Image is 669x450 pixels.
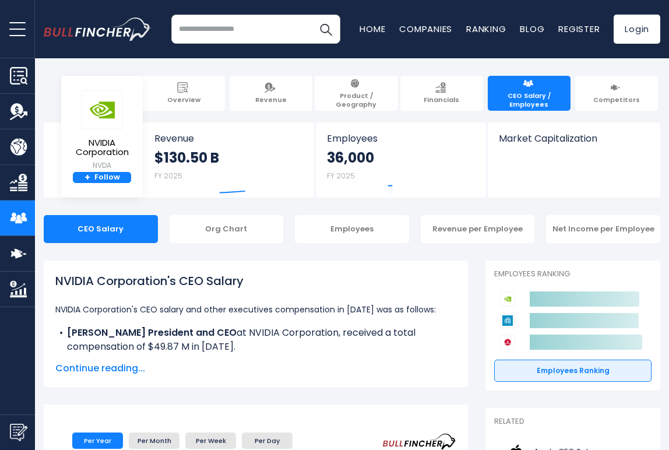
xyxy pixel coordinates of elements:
li: Per Month [129,433,179,449]
a: Market Capitalization [487,122,659,164]
a: Competitors [575,76,658,111]
span: Revenue [154,133,304,144]
p: NVIDIA Corporation's CEO salary and other executives compensation in [DATE] was as follows: [55,303,456,317]
a: Ranking [466,23,506,35]
a: Employees Ranking [494,360,652,382]
div: CEO Salary [44,215,158,243]
strong: 36,000 [327,149,374,167]
a: Register [558,23,600,35]
b: [PERSON_NAME] President and CEO [67,326,237,339]
a: Login [614,15,660,44]
a: Financials [400,76,483,111]
span: Competitors [593,96,640,104]
p: Related [494,417,652,427]
span: Revenue [255,96,287,104]
h1: NVIDIA Corporation's CEO Salary [55,272,456,290]
span: Continue reading... [55,361,456,375]
div: Org Chart [170,215,284,243]
strong: + [84,173,90,183]
span: Financials [424,96,459,104]
span: Overview [167,96,200,104]
span: NVIDIA Corporation [68,138,136,157]
img: Applied Materials competitors logo [500,313,515,328]
a: Blog [520,23,544,35]
span: Product / Geography [321,92,392,108]
span: CEO Salary / Employees [494,92,565,108]
small: FY 2025 [327,171,355,181]
a: CEO Salary / Employees [488,76,571,111]
a: Home [360,23,385,35]
img: NVDA logo [82,90,122,129]
small: NVDA [68,160,136,171]
span: Employees [327,133,475,144]
li: Per Year [72,433,123,449]
a: Employees 36,000 FY 2025 [315,122,487,198]
a: Revenue $130.50 B FY 2025 [143,122,315,198]
a: Product / Geography [315,76,397,111]
a: Revenue [230,76,312,111]
a: +Follow [73,172,131,184]
a: Companies [399,23,452,35]
a: NVIDIA Corporation NVDA [67,90,137,172]
span: Market Capitalization [499,133,647,144]
div: Revenue per Employee [421,215,535,243]
small: FY 2025 [154,171,182,181]
img: Broadcom competitors logo [500,335,515,350]
strong: $130.50 B [154,149,219,167]
a: Overview [142,76,225,111]
li: at NVIDIA Corporation, received a total compensation of $49.87 M in [DATE]. [55,326,456,354]
img: NVIDIA Corporation competitors logo [500,291,515,307]
li: Per Week [185,433,236,449]
p: Employees Ranking [494,269,652,279]
li: Per Day [242,433,293,449]
a: Go to homepage [44,17,169,40]
div: Employees [295,215,409,243]
img: bullfincher logo [44,17,152,40]
div: Net Income per Employee [546,215,660,243]
button: Search [311,15,340,44]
